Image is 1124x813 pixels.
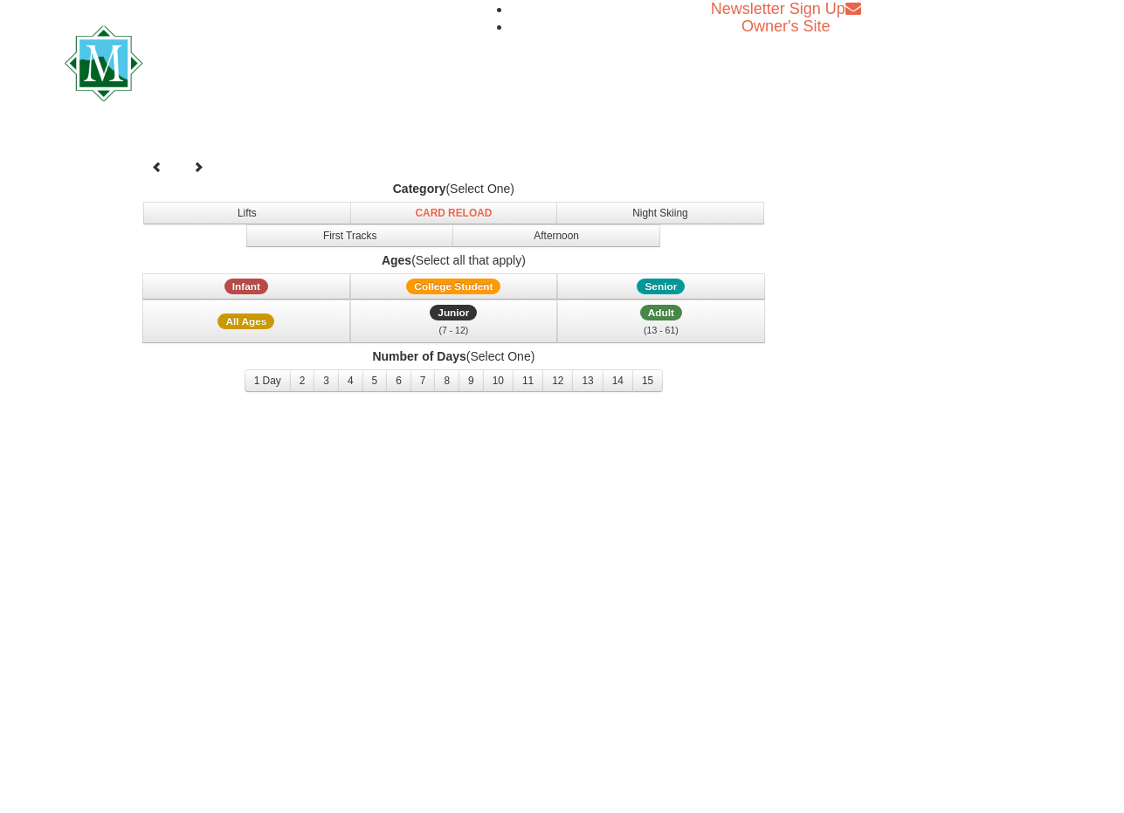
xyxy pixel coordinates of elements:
button: 3 [314,369,339,392]
div: (7 - 12) [362,321,547,339]
button: 5 [362,369,388,392]
label: (Select all that apply) [140,251,769,269]
span: College Student [406,279,500,294]
span: All Ages [217,313,274,329]
button: 6 [386,369,411,392]
button: 11 [513,369,543,392]
button: Junior (7 - 12) [350,300,558,343]
button: Night Skiing [556,202,764,224]
button: 10 [483,369,514,392]
strong: Number of Days [372,349,465,363]
span: Junior [430,305,477,320]
button: 13 [572,369,603,392]
a: Massanutten Resort [65,40,465,81]
button: 2 [290,369,315,392]
span: Adult [640,305,682,320]
button: 12 [542,369,573,392]
button: 4 [338,369,363,392]
strong: Ages [382,253,411,267]
button: Adult (13 - 61) [557,300,765,343]
button: Lifts [143,202,351,224]
button: 15 [632,369,663,392]
button: 1 Day [245,369,291,392]
strong: Category [393,182,446,196]
button: Afternoon [452,224,660,247]
button: 7 [410,369,436,392]
button: All Ages [142,300,350,343]
button: 8 [434,369,459,392]
span: Senior [637,279,685,294]
button: 9 [459,369,484,392]
span: Infant [224,279,268,294]
button: First Tracks [246,224,454,247]
button: Infant [142,273,350,300]
button: Card Reload [350,202,558,224]
button: Senior [557,273,765,300]
button: College Student [350,273,558,300]
a: Owner's Site [741,17,830,35]
img: Massanutten Resort Logo [65,25,465,101]
div: (13 - 61) [569,321,754,339]
button: 14 [603,369,633,392]
label: (Select One) [140,348,769,365]
label: (Select One) [140,180,769,197]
